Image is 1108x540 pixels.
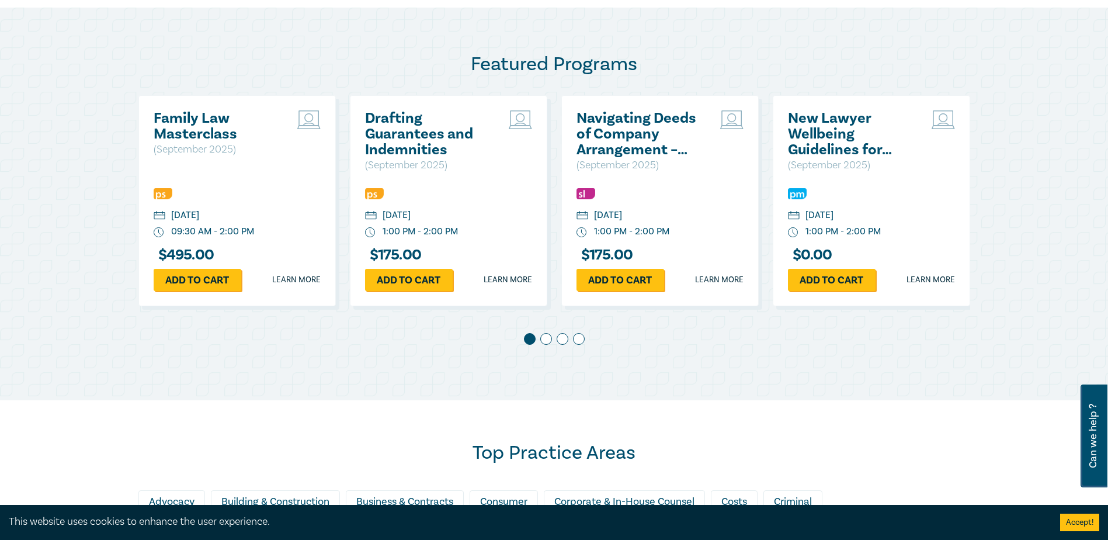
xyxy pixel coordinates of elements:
img: Substantive Law [576,188,595,199]
a: Add to cart [788,269,876,291]
div: Criminal [763,490,822,513]
a: Add to cart [365,269,453,291]
p: ( September 2025 ) [576,158,702,173]
div: 1:00 PM - 2:00 PM [805,225,881,238]
p: ( September 2025 ) [365,158,491,173]
img: Live Stream [932,110,955,129]
img: calendar [365,211,377,221]
div: This website uses cookies to enhance the user experience. [9,514,1043,529]
div: 1:00 PM - 2:00 PM [594,225,669,238]
div: Advocacy [138,490,205,513]
div: Building & Construction [211,490,340,513]
img: watch [365,227,376,238]
div: Consumer [470,490,538,513]
a: Add to cart [576,269,664,291]
img: calendar [576,211,588,221]
img: Live Stream [720,110,744,129]
h3: $ 175.00 [365,247,422,263]
a: Learn more [695,274,744,286]
a: Family Law Masterclass [154,110,279,142]
img: Practice Management & Business Skills [788,188,807,199]
a: Learn more [906,274,955,286]
a: Drafting Guarantees and Indemnities [365,110,491,158]
img: calendar [154,211,165,221]
img: Live Stream [509,110,532,129]
img: Professional Skills [154,188,172,199]
img: Live Stream [297,110,321,129]
img: watch [788,227,798,238]
div: 09:30 AM - 2:00 PM [171,225,254,238]
div: Costs [711,490,758,513]
button: Accept cookies [1060,514,1099,531]
img: watch [154,227,164,238]
div: [DATE] [383,209,411,222]
img: Professional Skills [365,188,384,199]
a: Add to cart [154,269,241,291]
img: calendar [788,211,800,221]
span: Can we help ? [1088,392,1099,480]
a: Learn more [484,274,532,286]
h3: $ 495.00 [154,247,214,263]
div: Business & Contracts [346,490,464,513]
h2: Top Practice Areas [138,441,970,465]
h3: $ 0.00 [788,247,832,263]
h2: Featured Programs [138,53,970,76]
p: ( September 2025 ) [154,142,279,157]
a: Learn more [272,274,321,286]
a: Navigating Deeds of Company Arrangement – Strategy and Structure [576,110,702,158]
div: [DATE] [805,209,833,222]
img: watch [576,227,587,238]
div: 1:00 PM - 2:00 PM [383,225,458,238]
div: [DATE] [171,209,199,222]
a: New Lawyer Wellbeing Guidelines for Legal Workplaces [788,110,914,158]
div: Corporate & In-House Counsel [544,490,705,513]
p: ( September 2025 ) [788,158,914,173]
div: [DATE] [594,209,622,222]
h3: $ 175.00 [576,247,633,263]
